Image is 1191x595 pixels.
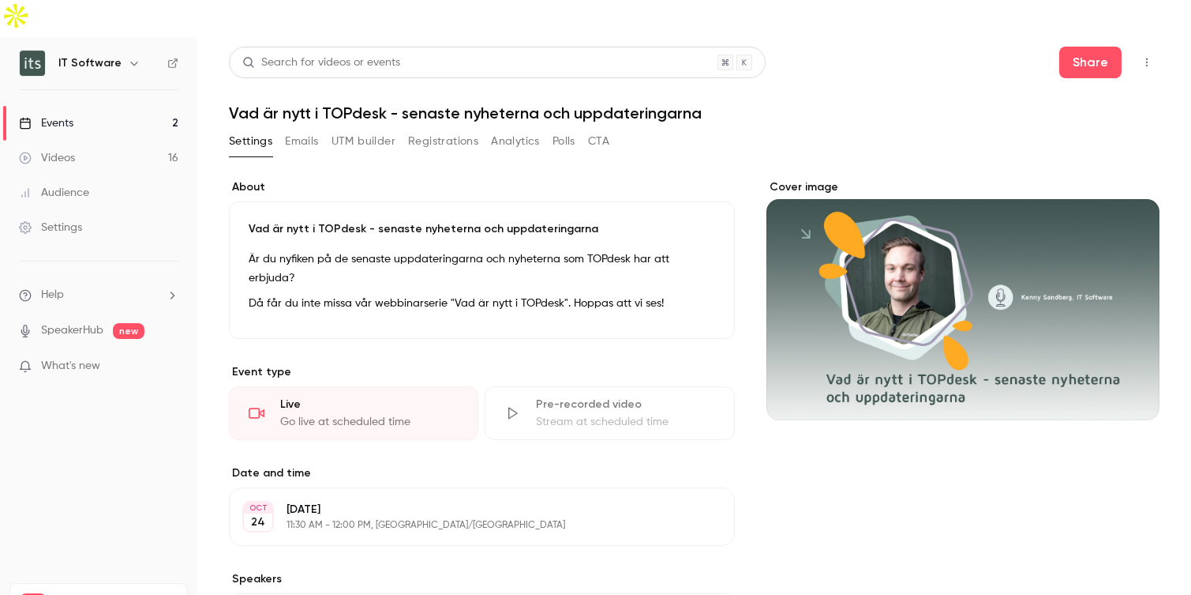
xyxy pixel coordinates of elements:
[1059,47,1122,78] button: Share
[229,571,735,587] label: Speakers
[20,51,45,76] img: IT Software
[19,287,178,303] li: help-dropdown-opener
[249,221,715,237] p: Vad är nytt i TOPdesk - senaste nyheterna och uppdateringarna
[285,129,318,154] button: Emails
[229,364,735,380] p: Event type
[229,104,1159,122] h1: Vad är nytt i TOPdesk - senaste nyheterna och uppdateringarna
[287,519,651,532] p: 11:30 AM - 12:00 PM, [GEOGRAPHIC_DATA]/[GEOGRAPHIC_DATA]
[242,55,400,71] div: Search for videos or events
[408,129,478,154] button: Registrations
[249,294,715,313] p: Då får du inte missa vår webbinarserie "Vad är nytt i TOPdesk". Hoppas att vi ses!
[19,220,82,235] div: Settings
[244,503,272,514] div: OCT
[159,360,178,374] iframe: Noticeable Trigger
[536,397,714,412] div: Pre-recorded video
[229,129,272,154] button: Settings
[249,250,715,288] p: Är du nyfiken på de senaste uppdateringarna och nyheterna som TOPdesk har att erbjuda?
[766,179,1159,195] label: Cover image
[491,129,540,154] button: Analytics
[41,287,64,303] span: Help
[485,386,734,440] div: Pre-recorded videoStream at scheduled time
[331,129,395,154] button: UTM builder
[229,465,735,481] label: Date and time
[766,179,1159,420] section: Cover image
[41,358,100,375] span: What's new
[113,323,144,339] span: new
[552,129,575,154] button: Polls
[58,55,122,71] h6: IT Software
[287,502,651,518] p: [DATE]
[588,129,609,154] button: CTA
[280,414,459,430] div: Go live at scheduled time
[251,514,265,530] p: 24
[536,414,714,430] div: Stream at scheduled time
[229,386,478,440] div: LiveGo live at scheduled time
[280,397,459,412] div: Live
[19,185,89,201] div: Audience
[19,150,75,166] div: Videos
[19,115,73,131] div: Events
[41,322,103,339] a: SpeakerHub
[229,179,735,195] label: About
